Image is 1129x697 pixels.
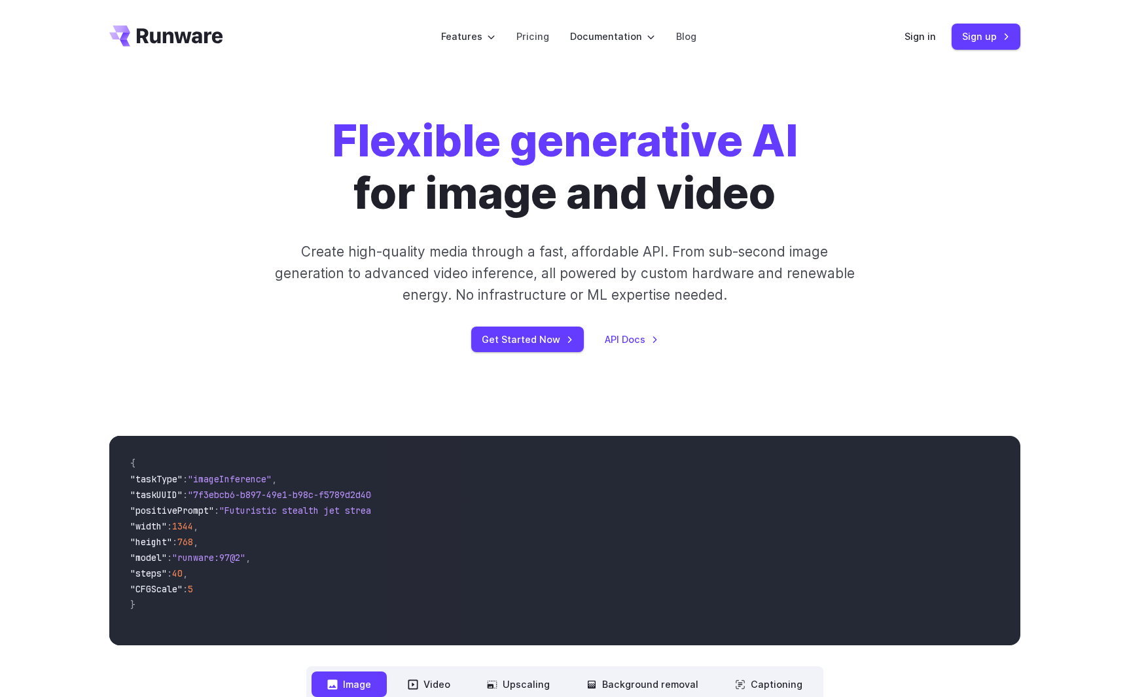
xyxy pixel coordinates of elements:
span: "runware:97@2" [172,552,245,563]
span: : [167,552,172,563]
button: Upscaling [471,671,565,697]
label: Documentation [570,29,655,44]
span: "model" [130,552,167,563]
span: "7f3ebcb6-b897-49e1-b98c-f5789d2d40d7" [188,489,387,501]
span: 40 [172,567,183,579]
span: : [183,473,188,485]
span: , [245,552,251,563]
span: : [183,583,188,595]
span: { [130,457,135,469]
a: Go to / [109,26,223,46]
span: "taskUUID" [130,489,183,501]
span: , [183,567,188,579]
a: Pricing [516,29,549,44]
span: "positivePrompt" [130,505,214,516]
span: : [167,567,172,579]
a: Get Started Now [471,327,584,352]
span: "CFGScale" [130,583,183,595]
span: "height" [130,536,172,548]
span: "Futuristic stealth jet streaking through a neon-lit cityscape with glowing purple exhaust" [219,505,696,516]
span: 5 [188,583,193,595]
span: : [183,489,188,501]
p: Create high-quality media through a fast, affordable API. From sub-second image generation to adv... [273,241,856,306]
span: 1344 [172,520,193,532]
a: Sign up [952,24,1020,49]
span: "taskType" [130,473,183,485]
span: 768 [177,536,193,548]
button: Image [312,671,387,697]
span: } [130,599,135,611]
span: "imageInference" [188,473,272,485]
span: : [167,520,172,532]
a: Sign in [905,29,936,44]
span: "width" [130,520,167,532]
a: API Docs [605,332,658,347]
a: Blog [676,29,696,44]
button: Captioning [719,671,818,697]
button: Video [392,671,466,697]
label: Features [441,29,495,44]
h1: for image and video [332,115,798,220]
span: , [272,473,277,485]
span: , [193,536,198,548]
strong: Flexible generative AI [332,115,798,167]
span: , [193,520,198,532]
span: : [214,505,219,516]
span: "steps" [130,567,167,579]
button: Background removal [571,671,714,697]
span: : [172,536,177,548]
